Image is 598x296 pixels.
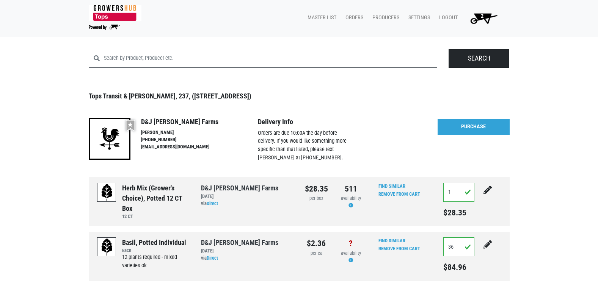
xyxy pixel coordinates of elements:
[443,237,475,256] input: Qty
[104,49,438,68] input: Search by Product, Producer etc.
[443,183,475,202] input: Qty
[366,11,402,25] a: Producers
[443,208,475,218] h5: $28.35
[97,183,116,202] img: placeholder-variety-43d6402dacf2d531de610a020419775a.svg
[339,183,363,195] div: 511
[89,92,510,100] h3: Tops Transit & [PERSON_NAME], 237, ([STREET_ADDRESS])
[258,129,348,162] p: Orders are due 10:00A the day before delivery. If you would like something more specific than tha...
[341,250,361,256] span: availability
[122,183,190,213] div: Herb Mix (Grower's choice), Potted 12 CT Box
[89,25,120,30] img: Powered by Big Wheelbarrow
[141,136,258,143] li: [PHONE_NUMBER]
[433,11,461,25] a: Logout
[378,183,405,189] a: Find Similar
[122,237,190,248] div: Basil, Potted Individual
[378,238,405,243] a: Find Similar
[374,245,425,253] input: Remove From Cart
[89,5,141,21] img: 279edf242af8f9d49a69d9d2afa010fb.png
[461,11,504,26] a: 2
[201,255,294,262] div: via
[443,262,475,272] h5: $84.96
[481,13,483,19] span: 2
[141,129,258,136] li: [PERSON_NAME]
[141,118,258,126] h4: D&J [PERSON_NAME] Farms
[339,11,366,25] a: Orders
[467,11,501,26] img: Cart
[258,118,348,126] h4: Delivery Info
[301,11,339,25] a: Master List
[305,195,328,202] div: per box
[341,195,361,201] span: availability
[201,200,294,207] div: via
[305,250,328,257] div: per ea
[122,254,177,269] span: 12 plants required - mixed varieties ok
[122,248,190,253] h6: Each
[374,190,425,199] input: Remove From Cart
[207,255,218,261] a: Direct
[201,248,294,255] div: [DATE]
[402,11,433,25] a: Settings
[201,193,294,200] div: [DATE]
[97,238,116,257] img: placeholder-variety-43d6402dacf2d531de610a020419775a.svg
[305,237,328,249] div: $2.36
[438,119,510,135] a: Purchase
[89,118,130,159] img: 22-9b480c55cff4f9832ac5d9578bf63b94.png
[201,238,278,246] a: D&J [PERSON_NAME] Farms
[201,184,278,192] a: D&J [PERSON_NAME] Farms
[141,143,258,151] li: [EMAIL_ADDRESS][DOMAIN_NAME]
[339,237,363,249] div: ?
[207,201,218,206] a: Direct
[305,183,328,195] div: $28.35
[449,49,509,68] input: Search
[122,213,190,219] h6: 12 CT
